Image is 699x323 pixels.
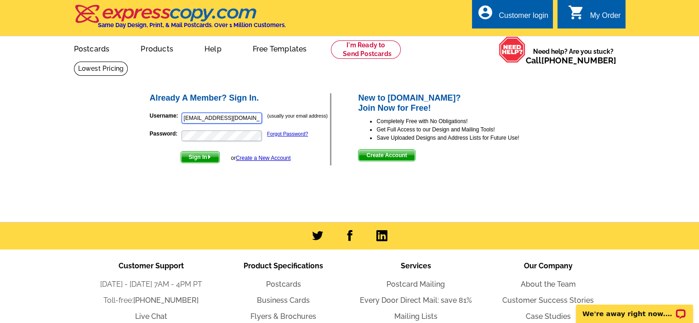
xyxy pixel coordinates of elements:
[568,4,585,21] i: shopping_cart
[266,280,301,289] a: Postcards
[85,295,217,306] li: Toll-free:
[568,10,621,22] a: shopping_cart My Order
[238,37,322,59] a: Free Templates
[98,22,286,28] h4: Same Day Design, Print, & Mail Postcards. Over 1 Million Customers.
[150,112,181,120] label: Username:
[126,37,188,59] a: Products
[358,93,551,113] h2: New to [DOMAIN_NAME]? Join Now for Free!
[499,11,548,24] div: Customer login
[231,154,290,162] div: or
[526,47,621,65] span: Need help? Are you stuck?
[257,296,310,305] a: Business Cards
[541,56,616,65] a: [PHONE_NUMBER]
[135,312,167,321] a: Live Chat
[133,296,199,305] a: [PHONE_NUMBER]
[267,131,308,136] a: Forgot Password?
[190,37,236,59] a: Help
[376,117,551,125] li: Completely Free with No Obligations!
[386,280,445,289] a: Postcard Mailing
[207,155,211,159] img: button-next-arrow-white.png
[477,10,548,22] a: account_circle Customer login
[502,296,594,305] a: Customer Success Stories
[401,261,431,270] span: Services
[358,149,415,161] button: Create Account
[85,279,217,290] li: [DATE] - [DATE] 7AM - 4PM PT
[521,280,576,289] a: About the Team
[590,11,621,24] div: My Order
[74,11,286,28] a: Same Day Design, Print, & Mail Postcards. Over 1 Million Customers.
[59,37,125,59] a: Postcards
[267,113,328,119] small: (usually your email address)
[376,134,551,142] li: Save Uploaded Designs and Address Lists for Future Use!
[524,261,573,270] span: Our Company
[181,151,220,163] button: Sign In
[244,261,323,270] span: Product Specifications
[150,93,330,103] h2: Already A Member? Sign In.
[250,312,316,321] a: Flyers & Brochures
[360,296,472,305] a: Every Door Direct Mail: save 81%
[150,130,181,138] label: Password:
[526,312,571,321] a: Case Studies
[358,150,415,161] span: Create Account
[526,56,616,65] span: Call
[236,155,290,161] a: Create a New Account
[477,4,493,21] i: account_circle
[376,125,551,134] li: Get Full Access to our Design and Mailing Tools!
[570,294,699,323] iframe: LiveChat chat widget
[394,312,438,321] a: Mailing Lists
[499,36,526,63] img: help
[119,261,184,270] span: Customer Support
[181,152,219,163] span: Sign In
